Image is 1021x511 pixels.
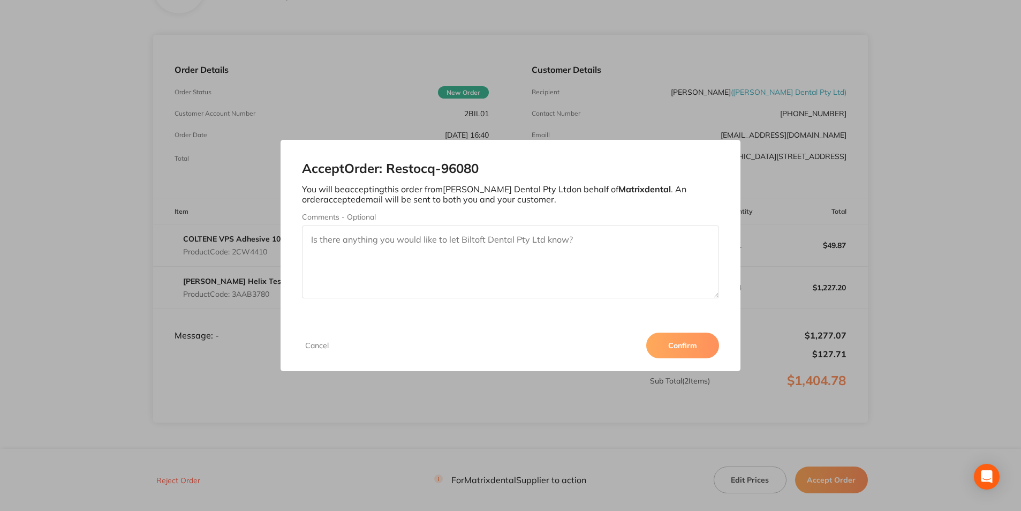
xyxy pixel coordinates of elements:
label: Comments - Optional [302,213,719,221]
b: Matrixdental [618,184,671,194]
button: Cancel [302,341,332,350]
button: Confirm [646,333,719,358]
div: Open Intercom Messenger [974,464,1000,490]
p: You will be accepting this order from [PERSON_NAME] Dental Pty Ltd on behalf of . An order accept... [302,184,719,204]
h2: Accept Order: Restocq- 96080 [302,161,719,176]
